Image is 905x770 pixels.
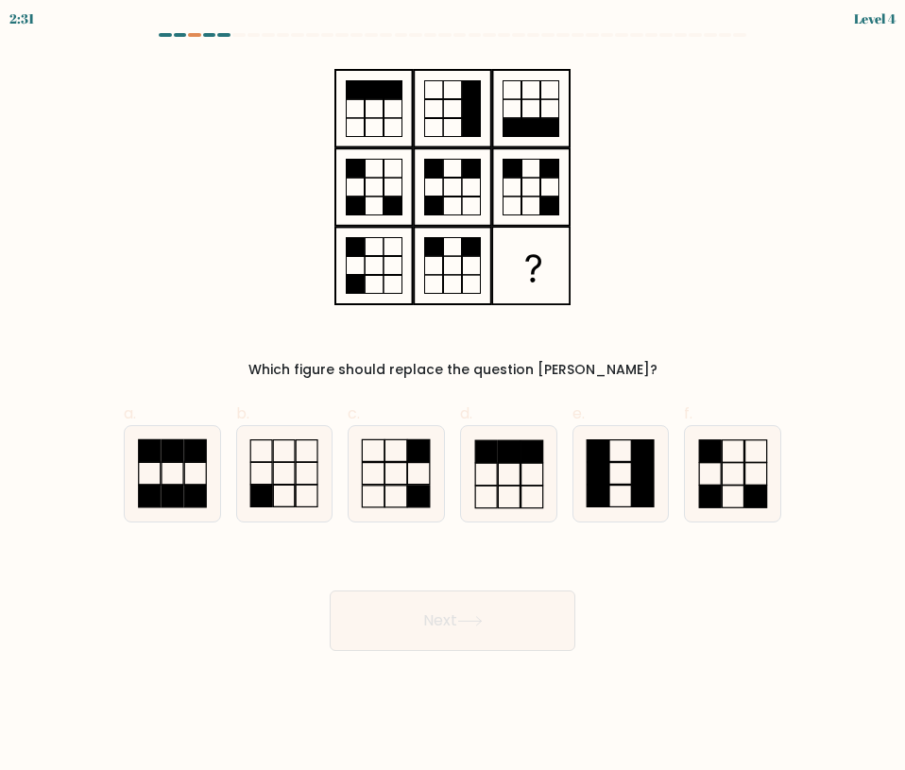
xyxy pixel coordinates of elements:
[330,590,575,651] button: Next
[124,402,136,424] span: a.
[572,402,585,424] span: e.
[236,402,249,424] span: b.
[684,402,692,424] span: f.
[135,360,770,380] div: Which figure should replace the question [PERSON_NAME]?
[460,402,472,424] span: d.
[854,9,896,28] div: Level 4
[348,402,360,424] span: c.
[9,9,34,28] div: 2:31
